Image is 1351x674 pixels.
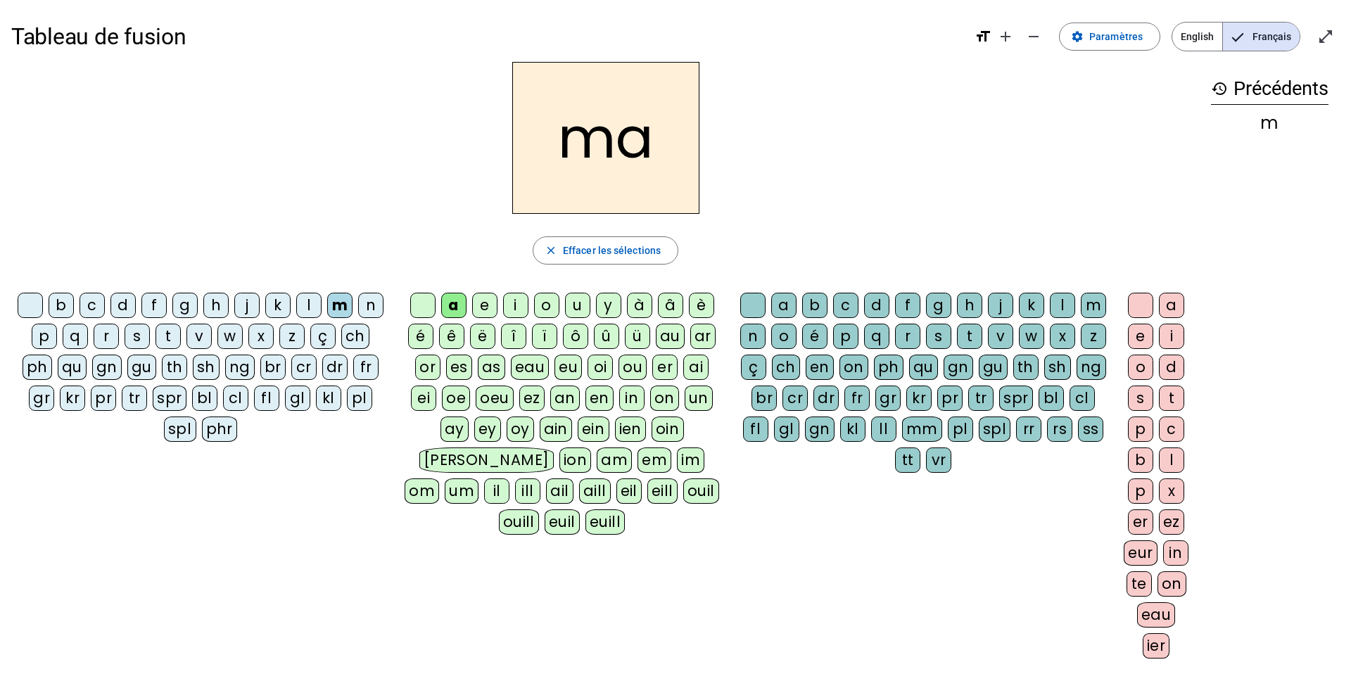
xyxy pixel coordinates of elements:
div: r [94,324,119,349]
div: eil [616,478,642,504]
mat-icon: format_size [975,28,991,45]
div: a [771,293,797,318]
div: im [677,447,704,473]
div: il [484,478,509,504]
div: o [1128,355,1153,380]
div: à [627,293,652,318]
div: k [1019,293,1044,318]
div: qu [909,355,938,380]
div: v [186,324,212,349]
div: p [32,324,57,349]
div: oe [442,386,470,411]
div: b [1128,447,1153,473]
div: rr [1016,417,1041,442]
div: ph [23,355,52,380]
div: kl [316,386,341,411]
div: s [1128,386,1153,411]
div: dr [322,355,348,380]
div: on [839,355,868,380]
div: kl [840,417,865,442]
div: ouil [683,478,719,504]
div: è [689,293,714,318]
div: eill [647,478,678,504]
div: ê [439,324,464,349]
div: t [156,324,181,349]
div: pl [948,417,973,442]
div: oy [507,417,534,442]
button: Entrer en plein écran [1312,23,1340,51]
div: rs [1047,417,1072,442]
div: o [534,293,559,318]
div: x [1159,478,1184,504]
div: j [988,293,1013,318]
div: ü [625,324,650,349]
div: sh [1044,355,1071,380]
div: ez [1159,509,1184,535]
div: gn [944,355,973,380]
div: en [806,355,834,380]
div: vr [926,447,951,473]
span: English [1172,23,1222,51]
div: in [619,386,645,411]
div: mm [902,417,942,442]
div: eau [1137,602,1176,628]
div: in [1163,540,1188,566]
div: oi [588,355,613,380]
div: tt [895,447,920,473]
div: spr [153,386,186,411]
div: fl [743,417,768,442]
div: au [656,324,685,349]
div: f [141,293,167,318]
div: spl [979,417,1011,442]
div: a [441,293,467,318]
h3: Précédents [1211,73,1328,105]
div: on [1157,571,1186,597]
div: or [415,355,440,380]
div: em [638,447,671,473]
div: gu [979,355,1008,380]
div: v [988,324,1013,349]
div: i [503,293,528,318]
div: cr [291,355,317,380]
mat-icon: settings [1071,30,1084,43]
button: Diminuer la taille de la police [1020,23,1048,51]
div: p [1128,478,1153,504]
div: gn [92,355,122,380]
div: h [203,293,229,318]
div: ei [411,386,436,411]
div: b [802,293,827,318]
div: fr [353,355,379,380]
div: s [926,324,951,349]
div: un [685,386,713,411]
div: pl [347,386,372,411]
div: pr [91,386,116,411]
div: ç [310,324,336,349]
div: b [49,293,74,318]
div: pr [937,386,963,411]
mat-icon: close [545,244,557,257]
div: ng [225,355,255,380]
div: c [1159,417,1184,442]
div: q [864,324,889,349]
div: an [550,386,580,411]
div: cl [223,386,248,411]
div: ien [615,417,647,442]
div: es [446,355,472,380]
div: e [472,293,497,318]
div: ail [546,478,573,504]
div: um [445,478,478,504]
div: cr [782,386,808,411]
div: o [771,324,797,349]
div: ë [470,324,495,349]
div: n [740,324,766,349]
div: eur [1124,540,1157,566]
div: t [1159,386,1184,411]
div: phr [202,417,238,442]
mat-button-toggle-group: Language selection [1172,22,1300,51]
div: l [296,293,322,318]
div: u [565,293,590,318]
div: c [80,293,105,318]
div: f [895,293,920,318]
button: Augmenter la taille de la police [991,23,1020,51]
div: g [926,293,951,318]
